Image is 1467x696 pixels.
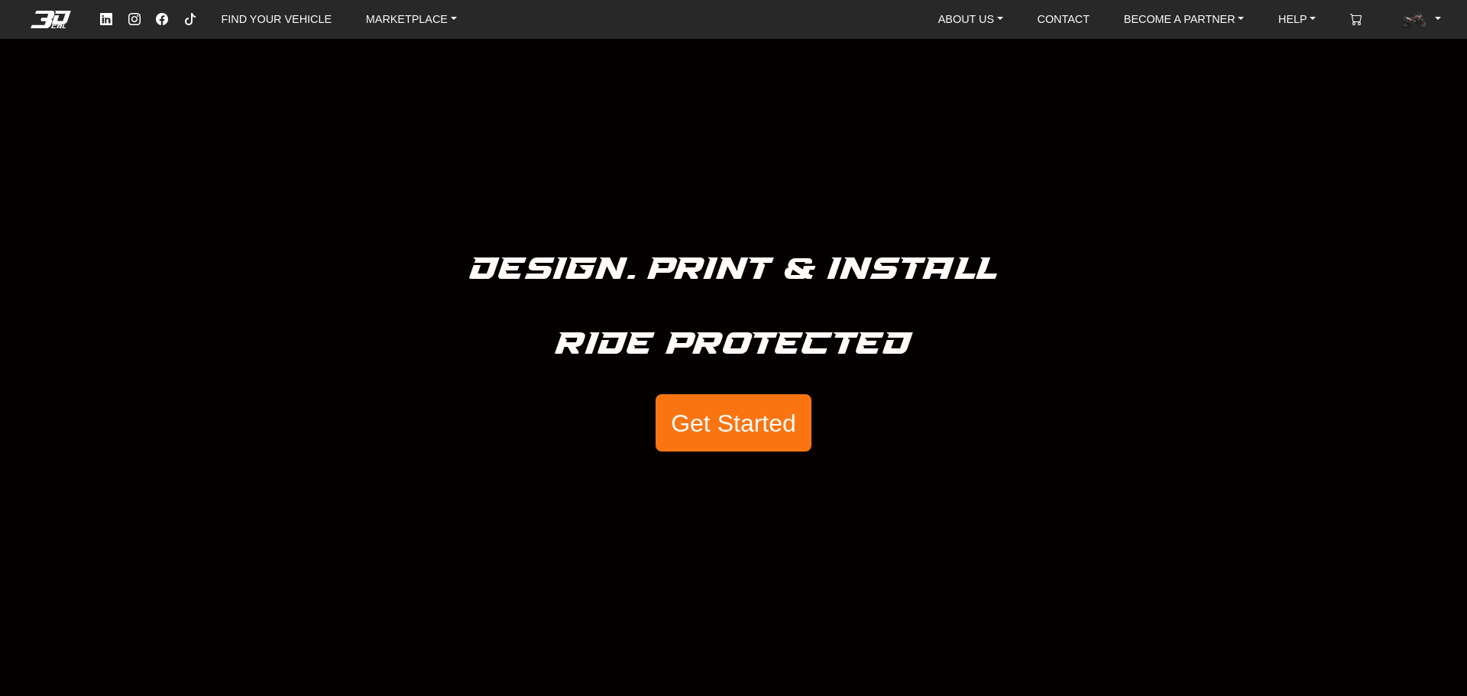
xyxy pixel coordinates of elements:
[470,244,998,295] h5: Design. Print & Install
[656,394,811,452] button: Get Started
[1118,8,1250,31] a: BECOME A PARTNER
[1031,8,1096,31] a: CONTACT
[360,8,463,31] a: MARKETPLACE
[555,319,912,370] h5: Ride Protected
[215,8,338,31] a: FIND YOUR VEHICLE
[1272,8,1322,31] a: HELP
[932,8,1009,31] a: ABOUT US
